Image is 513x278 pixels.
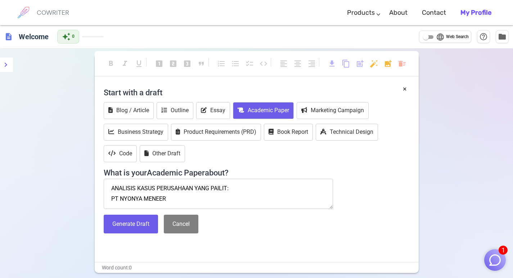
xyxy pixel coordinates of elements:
[231,59,240,68] span: format_list_bulleted
[164,215,198,234] button: Cancel
[72,33,75,40] span: 0
[496,30,509,43] button: Manage Documents
[356,59,364,68] span: post_add
[328,59,336,68] span: download
[498,32,507,41] span: folder
[384,59,392,68] span: add_photo_alternate
[279,59,288,68] span: format_align_left
[135,59,143,68] span: format_underlined
[477,30,490,43] button: Help & Shortcuts
[196,102,230,119] button: Essay
[499,246,508,255] span: 1
[259,59,268,68] span: code
[104,102,154,119] button: Blog / Article
[264,124,313,141] button: Book Report
[121,59,129,68] span: format_italic
[16,29,51,44] h6: Click to edit title
[4,32,13,41] span: description
[14,4,32,22] img: brand logo
[95,263,419,273] div: Word count: 0
[398,59,406,68] span: delete_sweep
[140,145,185,162] button: Other Draft
[157,102,193,119] button: Outline
[107,59,115,68] span: format_bold
[316,124,378,141] button: Technical Design
[293,59,302,68] span: format_align_center
[403,84,407,94] button: ×
[104,215,158,234] button: Generate Draft
[297,102,369,119] button: Marketing Campaign
[446,33,469,41] span: Web Search
[460,9,491,17] b: My Profile
[217,59,226,68] span: format_list_numbered
[37,9,69,16] h6: COWRITER
[436,33,445,41] span: language
[479,32,488,41] span: help_outline
[104,124,168,141] button: Business Strategy
[104,145,137,162] button: Code
[155,59,163,68] span: looks_one
[484,249,506,271] button: 1
[307,59,316,68] span: format_align_right
[104,164,410,178] h4: What is your Academic Paper about?
[169,59,177,68] span: looks_two
[389,2,408,23] a: About
[370,59,378,68] span: auto_fix_high
[460,2,491,23] a: My Profile
[104,179,333,209] textarea: ANALISIS KASUS PERUSAHAAN YANG PAILIT: PT NYONYA MENEER
[233,102,294,119] button: Academic Paper
[245,59,254,68] span: checklist
[347,2,375,23] a: Products
[171,124,261,141] button: Product Requirements (PRD)
[342,59,350,68] span: content_copy
[62,32,71,41] span: auto_awesome
[422,2,446,23] a: Contact
[488,253,502,267] img: Close chat
[183,59,192,68] span: looks_3
[104,84,410,101] h4: Start with a draft
[197,59,206,68] span: format_quote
